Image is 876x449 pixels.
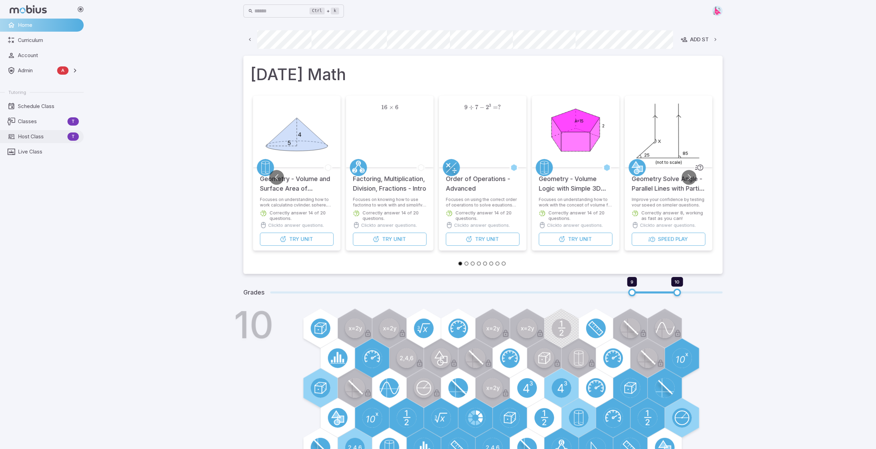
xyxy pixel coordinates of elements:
text: A=15 [574,118,583,124]
span: Admin [18,67,54,74]
kbd: k [331,8,339,14]
button: Go to previous slide [269,170,284,185]
button: TryUnit [446,233,519,246]
button: Go to slide 4 [477,261,481,266]
button: Go to slide 2 [464,261,468,266]
a: Geometry 3D [536,159,553,176]
p: Focuses on understanding how to work with the concept of volume for 3-dimensional geometric shapes. [539,197,612,206]
span: ? [498,104,501,111]
span: Home [18,21,79,29]
span: Schedule Class [18,103,79,110]
button: Go to slide 1 [458,261,462,266]
h5: Grades [243,288,265,297]
text: 5 [287,139,291,146]
text: 25 [644,152,649,158]
text: (not to scale) [655,160,682,165]
h5: Geometry Solve Angle - Parallel Lines with Partial Connection [632,167,705,193]
p: Click to answer questions. [361,222,417,228]
span: A [57,67,68,74]
p: Focuses on using the correct order of operations to solve equations with all operations. [446,197,519,206]
button: Go to slide 6 [489,261,493,266]
span: Classes [18,118,65,125]
text: X [657,138,661,144]
h5: Geometry - Volume and Surface Area of Complex 3D Shapes - Practice [260,167,334,193]
text: 4 [298,131,302,138]
kbd: Ctrl [309,8,325,14]
p: Correctly answer 14 of 20 questions. [362,210,426,221]
button: TryUnit [539,233,612,246]
span: 3 [489,103,491,108]
span: Unit [300,235,313,243]
span: ÷ [469,104,474,111]
button: Go to slide 5 [483,261,487,266]
span: 2 [486,104,489,111]
button: Go to slide 8 [502,261,506,266]
div: Add Student [680,36,726,43]
span: 9 [631,279,633,285]
span: = [493,104,498,111]
text: 85 [682,150,688,156]
p: Correctly answer 14 of 20 questions. [270,210,334,221]
button: Go to slide 3 [471,261,475,266]
span: Try [475,235,485,243]
span: 7 [475,104,478,111]
span: Speed [657,235,674,243]
span: 10 [675,279,679,285]
h1: 10 [234,306,274,343]
span: Play [675,235,687,243]
p: Correctly answer 14 of 20 questions. [455,210,519,221]
a: Factors/Primes [350,159,367,176]
span: 16 [381,104,387,111]
span: Tutoring [8,89,26,95]
span: Host Class [18,133,65,140]
p: Focuses on knowing how to use factoring to work with and simplify fractions. [353,197,426,206]
img: right-triangle.svg [712,6,722,16]
a: Geometry 2D [629,159,646,176]
h5: Geometry - Volume Logic with Simple 3D Shapes - Intro [539,167,612,193]
span: Curriculum [18,36,79,44]
div: + [309,7,339,15]
span: Try [289,235,299,243]
span: Unit [486,235,498,243]
span: Live Class [18,148,79,156]
span: − [479,104,484,111]
button: TryUnit [353,233,426,246]
span: Try [382,235,392,243]
span: 9 [464,104,467,111]
p: Correctly answer 14 of 20 questions. [548,210,612,221]
span: Unit [393,235,405,243]
a: Multiply/Divide [443,159,460,176]
button: Go to next slide [682,170,696,185]
p: Improve your confidence by testing your speed on simpler questions. [632,197,705,206]
span: Try [568,235,578,243]
p: Correctly answer 8, working as fast as you can! [641,210,705,221]
button: Go to slide 7 [495,261,499,266]
p: Click to answer questions. [547,222,603,228]
h5: Order of Operations - Advanced [446,167,519,193]
text: 2 [602,123,604,128]
p: Click to answer questions. [454,222,510,228]
button: TryUnit [260,233,334,246]
button: SpeedPlay [632,233,705,246]
p: Click to answer questions. [268,222,324,228]
span: 6 [395,104,398,111]
p: Click to answer questions. [640,222,696,228]
p: Focuses on understanding how to work calculating cylinder, sphere, cone, and pyramid volumes and ... [260,197,334,206]
a: Geometry 3D [257,159,274,176]
span: × [389,104,393,111]
h5: Factoring, Multiplication, Division, Fractions - Intro [353,167,426,193]
h1: [DATE] Math [250,63,716,86]
span: T [67,133,79,140]
span: Unit [579,235,591,243]
span: T [67,118,79,125]
span: Account [18,52,79,59]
